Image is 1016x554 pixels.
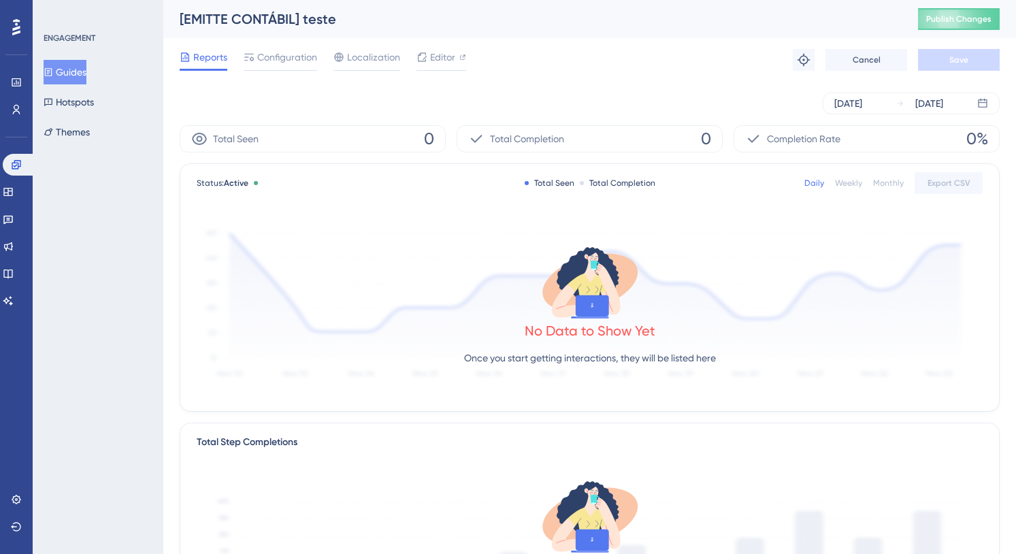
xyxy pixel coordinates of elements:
[490,131,564,147] span: Total Completion
[44,120,90,144] button: Themes
[197,434,297,451] div: Total Step Completions
[825,49,907,71] button: Cancel
[966,128,988,150] span: 0%
[525,321,655,340] div: No Data to Show Yet
[915,172,983,194] button: Export CSV
[918,8,1000,30] button: Publish Changes
[804,178,824,189] div: Daily
[44,33,95,44] div: ENGAGEMENT
[949,54,968,65] span: Save
[767,131,840,147] span: Completion Rate
[928,178,970,189] span: Export CSV
[525,178,574,189] div: Total Seen
[853,54,881,65] span: Cancel
[580,178,655,189] div: Total Completion
[834,95,862,112] div: [DATE]
[180,10,884,29] div: [EMITTE CONTÁBIL] teste
[873,178,904,189] div: Monthly
[44,60,86,84] button: Guides
[224,178,248,188] span: Active
[915,95,943,112] div: [DATE]
[464,350,716,366] p: Once you start getting interactions, they will be listed here
[193,49,227,65] span: Reports
[257,49,317,65] span: Configuration
[835,178,862,189] div: Weekly
[701,128,711,150] span: 0
[347,49,400,65] span: Localization
[926,14,992,25] span: Publish Changes
[213,131,259,147] span: Total Seen
[430,49,455,65] span: Editor
[44,90,94,114] button: Hotspots
[918,49,1000,71] button: Save
[197,178,248,189] span: Status:
[424,128,434,150] span: 0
